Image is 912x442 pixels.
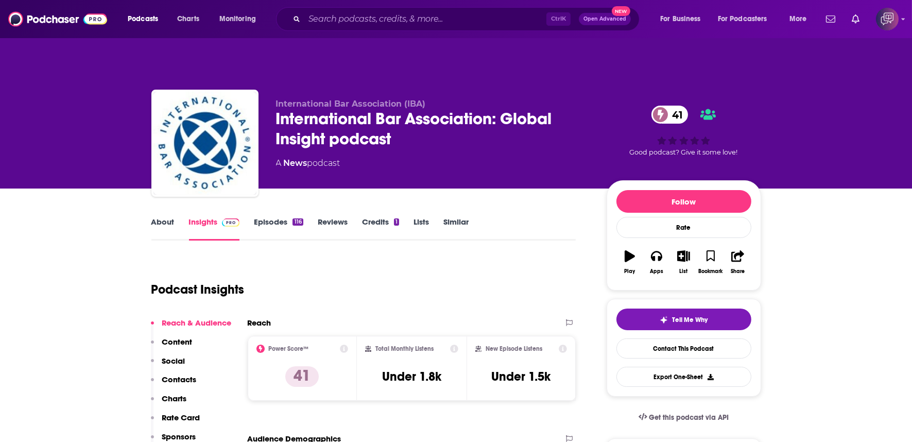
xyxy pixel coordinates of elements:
a: Reviews [318,217,348,241]
div: Search podcasts, credits, & more... [286,7,649,31]
a: Similar [443,217,469,241]
div: 1 [394,218,399,226]
span: Open Advanced [583,16,626,22]
div: 41Good podcast? Give it some love! [607,99,761,163]
button: open menu [212,11,269,27]
a: About [151,217,175,241]
span: New [612,6,630,16]
p: Content [162,337,193,347]
a: 41 [651,106,688,124]
p: Social [162,356,185,366]
h1: Podcast Insights [151,282,245,297]
p: Contacts [162,375,197,384]
button: open menu [782,11,820,27]
button: Follow [616,190,751,213]
h3: Under 1.8k [382,369,441,384]
span: Ctrl K [546,12,571,26]
p: Charts [162,394,187,403]
button: Play [616,244,643,281]
button: Show profile menu [876,8,899,30]
button: Contacts [151,375,197,394]
button: Rate Card [151,413,200,432]
button: Apps [643,244,670,281]
img: Podchaser Pro [222,218,240,227]
a: Contact This Podcast [616,338,751,359]
a: Show notifications dropdown [848,10,864,28]
span: Tell Me Why [672,316,708,324]
img: International Bar Association: Global Insight podcast [153,92,256,195]
div: List [680,268,688,275]
h2: Reach [248,318,271,328]
span: Get this podcast via API [649,413,729,422]
button: Content [151,337,193,356]
div: Share [731,268,745,275]
button: Charts [151,394,187,413]
a: Show notifications dropdown [822,10,839,28]
button: open menu [653,11,714,27]
img: tell me why sparkle [660,316,668,324]
h3: Under 1.5k [492,369,551,384]
a: Charts [170,11,205,27]
span: Monitoring [219,12,256,26]
p: 41 [285,366,319,387]
button: Share [724,244,751,281]
img: Podchaser - Follow, Share and Rate Podcasts [8,9,107,29]
h2: New Episode Listens [486,345,542,352]
h2: Power Score™ [269,345,309,352]
div: Apps [650,268,663,275]
button: tell me why sparkleTell Me Why [616,309,751,330]
input: Search podcasts, credits, & more... [304,11,546,27]
div: Rate [616,217,751,238]
a: Credits1 [362,217,399,241]
h2: Total Monthly Listens [375,345,434,352]
button: Social [151,356,185,375]
div: Play [624,268,635,275]
a: Get this podcast via API [630,405,737,430]
button: open menu [711,11,782,27]
button: open menu [121,11,171,27]
button: List [670,244,697,281]
div: 116 [292,218,303,226]
span: 41 [662,106,688,124]
a: InsightsPodchaser Pro [189,217,240,241]
span: International Bar Association (IBA) [276,99,426,109]
span: Logged in as corioliscompany [876,8,899,30]
button: Reach & Audience [151,318,232,337]
div: A podcast [276,157,340,169]
span: Good podcast? Give it some love! [630,148,738,156]
span: Charts [177,12,199,26]
a: Lists [414,217,429,241]
span: More [789,12,807,26]
button: Bookmark [697,244,724,281]
span: For Business [660,12,701,26]
div: Bookmark [698,268,722,275]
p: Rate Card [162,413,200,422]
span: Podcasts [128,12,158,26]
a: News [284,158,307,168]
a: Episodes116 [254,217,303,241]
p: Reach & Audience [162,318,232,328]
button: Export One-Sheet [616,367,751,387]
span: For Podcasters [718,12,767,26]
p: Sponsors [162,432,196,441]
img: User Profile [876,8,899,30]
button: Open AdvancedNew [579,13,631,25]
